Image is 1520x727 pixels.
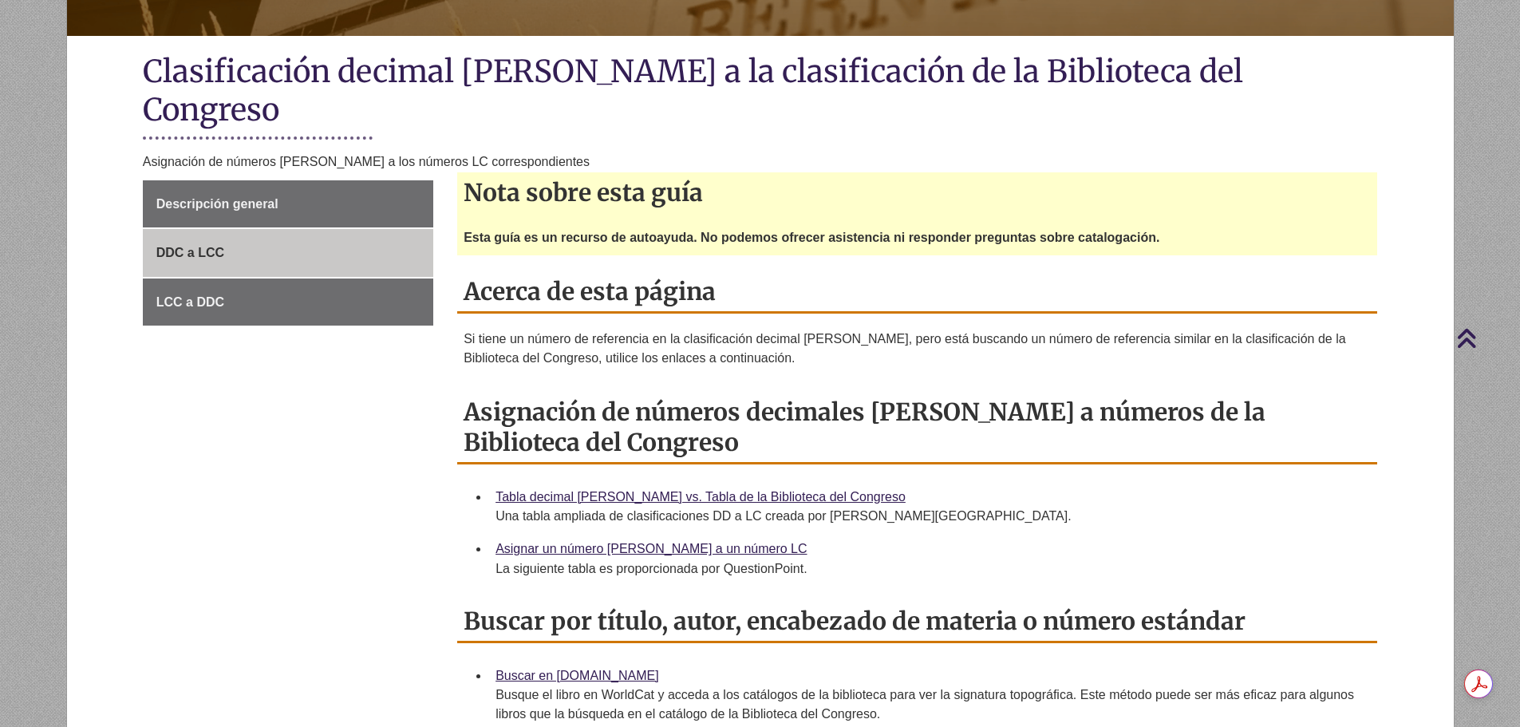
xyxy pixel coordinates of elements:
[464,177,703,207] font: Nota sobre esta guía
[143,155,590,168] font: Asignación de números [PERSON_NAME] a los números LC correspondientes
[143,180,433,326] div: Menú de la página de guía
[156,197,278,211] font: Descripción general
[143,229,433,277] a: DDC a LCC
[143,279,433,326] a: LCC a DDC
[464,231,1159,244] font: Esta guía es un recurso de autoayuda. No podemos ofrecer asistencia ni responder preguntas sobre ...
[495,490,906,504] a: Tabla decimal [PERSON_NAME] vs. Tabla de la Biblioteca del Congreso
[156,246,224,259] font: DDC a LCC
[495,542,807,555] a: Asignar un número [PERSON_NAME] a un número LC
[464,606,1246,636] font: Buscar por título, autor, encabezado de materia o número estándar
[495,509,1071,523] font: Una tabla ampliada de clasificaciones DD a LC creada por [PERSON_NAME][GEOGRAPHIC_DATA].
[464,332,1345,365] font: Si tiene un número de referencia en la clasificación decimal [PERSON_NAME], pero está buscando un...
[156,295,224,309] font: LCC a DDC
[495,688,1354,721] font: Busque el libro en WorldCat y acceda a los catálogos de la biblioteca para ver la signatura topog...
[1456,327,1516,349] a: Volver arriba
[495,562,807,575] font: La siguiente tabla es proporcionada por QuestionPoint.
[143,180,433,228] a: Descripción general
[143,52,1243,128] font: Clasificación decimal [PERSON_NAME] a la clasificación de la Biblioteca del Congreso
[464,397,1265,457] font: Asignación de números decimales [PERSON_NAME] a números de la Biblioteca del Congreso
[495,669,659,682] a: Buscar en [DOMAIN_NAME]
[464,276,716,306] font: Acerca de esta página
